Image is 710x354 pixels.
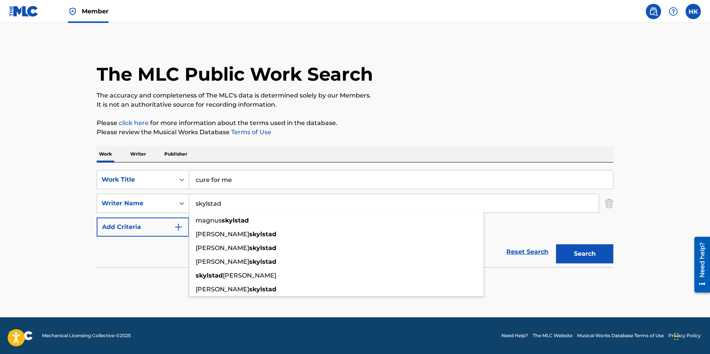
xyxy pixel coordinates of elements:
p: Please for more information about the terms used in the database. [97,119,613,128]
iframe: Resource Center [689,234,710,295]
div: User Menu [686,4,701,19]
a: Reset Search [503,244,552,260]
strong: skylstad [249,286,276,293]
img: Delete Criterion [605,194,613,213]
a: The MLC Website [533,332,572,339]
strong: skylstad [249,244,276,252]
h1: The MLC Public Work Search [97,63,373,86]
p: It is not an authoritative source for recording information. [97,100,613,109]
div: Træk [674,325,679,348]
a: Terms of Use [230,128,271,136]
span: [PERSON_NAME] [196,286,249,293]
span: [PERSON_NAME] [196,258,249,265]
p: Work [97,146,114,162]
img: logo [9,331,33,340]
img: 9d2ae6d4665cec9f34b9.svg [174,222,183,232]
a: Musical Works Database Terms of Use [577,332,664,339]
form: Search Form [97,170,613,267]
a: Privacy Policy [668,332,701,339]
img: help [669,7,678,16]
p: Please review the Musical Works Database [97,128,613,137]
a: Need Help? [501,332,528,339]
img: search [649,7,658,16]
a: Public Search [646,4,661,19]
p: The accuracy and completeness of The MLC's data is determined solely by our Members. [97,91,613,100]
div: Chat-widget [672,317,710,354]
span: [PERSON_NAME] [223,272,276,279]
strong: skylstad [222,217,249,224]
img: Top Rightsholder [68,7,77,16]
div: Work Title [102,175,170,184]
iframe: Chat Widget [672,317,710,354]
span: magnus [196,217,222,224]
strong: skylstad [249,258,276,265]
img: MLC Logo [9,6,39,17]
div: Writer Name [102,199,170,208]
button: Add Criteria [97,218,189,237]
span: [PERSON_NAME] [196,244,249,252]
p: Publisher [162,146,190,162]
span: [PERSON_NAME] [196,231,249,238]
span: Member [82,7,109,16]
button: Search [556,244,613,263]
p: Writer [128,146,148,162]
a: click here [119,119,149,127]
span: Mechanical Licensing Collective © 2025 [42,332,131,339]
strong: skylstad [249,231,276,238]
div: Help [666,4,681,19]
strong: skylstad [196,272,223,279]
